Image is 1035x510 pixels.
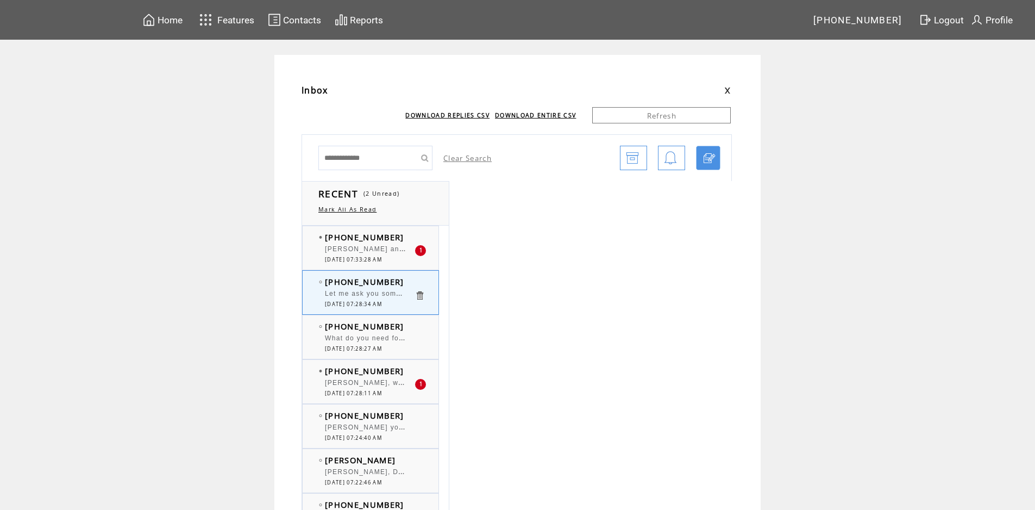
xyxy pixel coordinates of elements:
[325,465,804,476] span: [PERSON_NAME], Did you say rapture?? F&CK, did I miss that [DATE]?? Sorry, I had to work. Lol lol...
[443,153,492,163] a: Clear Search
[141,11,184,28] a: Home
[325,421,538,432] span: [PERSON_NAME] you and [PERSON_NAME] are both idiots
[626,146,639,171] img: archive.png
[283,15,321,26] span: Contacts
[318,187,358,200] span: RECENT
[325,434,382,441] span: [DATE] 07:24:40 AM
[319,281,322,283] img: bulletEmpty.png
[319,325,322,328] img: bulletEmpty.png
[325,499,404,510] span: [PHONE_NUMBER]
[405,111,490,119] a: DOWNLOAD REPLIES CSV
[325,232,404,242] span: [PHONE_NUMBER]
[142,13,155,27] img: home.svg
[969,11,1014,28] a: Profile
[664,146,677,171] img: bell.png
[696,146,720,170] a: Click to start a chat with mobile number by SMS
[319,459,322,462] img: bulletEmpty.png
[325,242,542,253] span: [PERSON_NAME] and [PERSON_NAME] never killed anyone
[495,111,576,119] a: DOWNLOAD ENTIRE CSV
[363,190,399,197] span: (2 Unread)
[592,107,731,123] a: Refresh
[319,236,322,239] img: bulletFull.png
[416,146,432,170] input: Submit
[325,376,544,387] span: [PERSON_NAME], was he actually the President at the time?
[195,9,256,30] a: Features
[415,379,426,390] div: 1
[325,455,396,465] span: [PERSON_NAME]
[986,15,1013,26] span: Profile
[335,13,348,27] img: chart.svg
[970,13,983,27] img: profile.svg
[325,479,382,486] span: [DATE] 07:22:46 AM
[325,256,382,263] span: [DATE] 07:33:28 AM
[268,13,281,27] img: contacts.svg
[333,11,385,28] a: Reports
[319,370,322,372] img: bulletFull.png
[318,206,377,213] a: Mark All As Read
[325,332,485,343] span: What do you need for a guilty verification 🧙
[350,15,383,26] span: Reports
[325,301,382,308] span: [DATE] 07:28:34 AM
[196,11,215,29] img: features.svg
[302,84,328,96] span: Inbox
[325,390,382,397] span: [DATE] 07:28:11 AM
[266,11,323,28] a: Contacts
[325,345,382,352] span: [DATE] 07:28:27 AM
[415,245,426,256] div: 1
[325,365,404,376] span: [PHONE_NUMBER]
[917,11,969,28] a: Logout
[919,13,932,27] img: exit.svg
[319,414,322,417] img: bulletEmpty.png
[813,15,902,26] span: [PHONE_NUMBER]
[325,410,404,421] span: [PHONE_NUMBER]
[319,503,322,506] img: bulletEmpty.png
[217,15,254,26] span: Features
[415,290,425,301] a: Click to delete these messgaes
[934,15,964,26] span: Logout
[325,276,404,287] span: [PHONE_NUMBER]
[158,15,183,26] span: Home
[325,321,404,332] span: [PHONE_NUMBER]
